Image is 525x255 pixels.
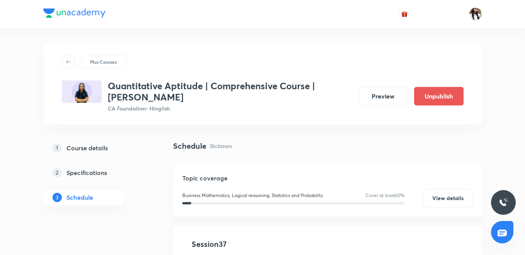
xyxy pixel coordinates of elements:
h5: Specifications [66,168,107,177]
a: 2Specifications [43,165,148,180]
img: avatar [401,10,408,17]
p: 1 [53,143,62,153]
a: Company Logo [43,8,105,20]
button: Unpublish [414,87,464,105]
h4: Schedule [173,140,206,152]
img: Company Logo [43,8,105,18]
p: 36 classes [209,142,232,150]
button: View details [423,189,473,207]
img: 522B8339-A203-4703-8DA1-23D136580566_plus.png [62,80,102,103]
h5: Topic coverage [182,173,473,183]
img: Bismita Dutta [469,7,482,20]
a: 1Course details [43,140,148,156]
h5: Course details [66,143,108,153]
h5: Schedule [66,193,93,202]
p: 2 [53,168,62,177]
p: Plus Courses [90,58,117,65]
img: ttu [499,198,508,207]
p: CA Foundation • Hinglish [108,104,352,112]
button: Preview [358,87,408,105]
p: Business Mathematics, Logical reasoning, Statistics and Probability [182,192,323,199]
p: Cover at least 60 % [365,192,405,199]
button: avatar [398,8,411,20]
h3: Quantitative Aptitude | Comprehensive Course | [PERSON_NAME] [108,80,352,103]
p: 3 [53,193,62,202]
h4: Session 37 [192,238,333,250]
